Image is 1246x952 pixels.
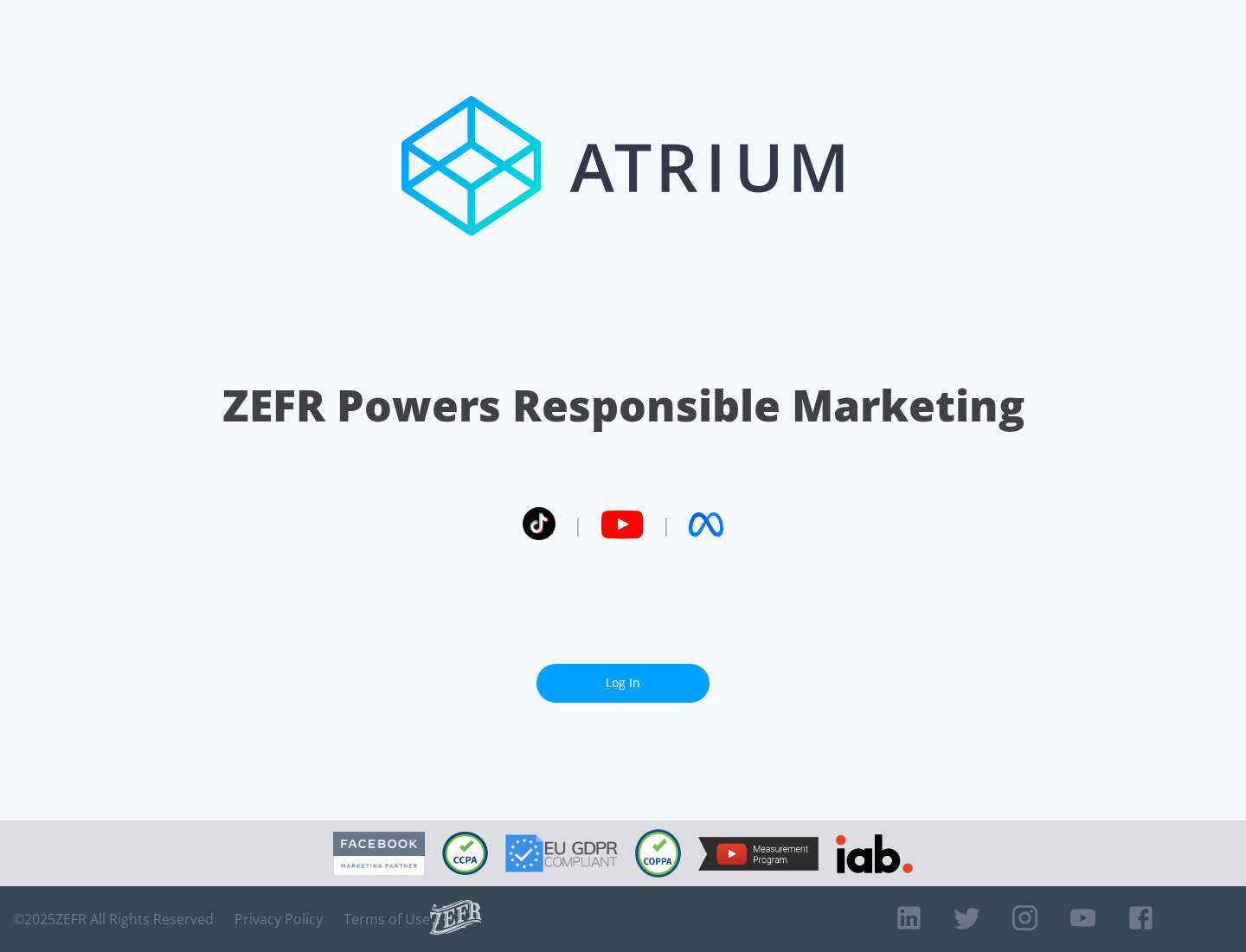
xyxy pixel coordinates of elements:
img: COPPA Compliant [635,829,681,878]
a: Terms of Use [344,910,430,928]
img: YouTube Measurement Program [698,837,819,871]
span: © 2025 ZEFR All Rights Reserved [13,910,214,928]
span: | [573,511,583,537]
img: Facebook Marketing Partner [333,832,425,876]
a: Privacy Policy [234,910,323,928]
h1: ZEFR Powers Responsible Marketing [222,376,1024,435]
span: | [661,511,671,537]
img: IAB [836,834,913,873]
img: GDPR Compliant [505,834,618,872]
a: Log In [536,664,710,703]
img: CCPA Compliant [442,832,488,875]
